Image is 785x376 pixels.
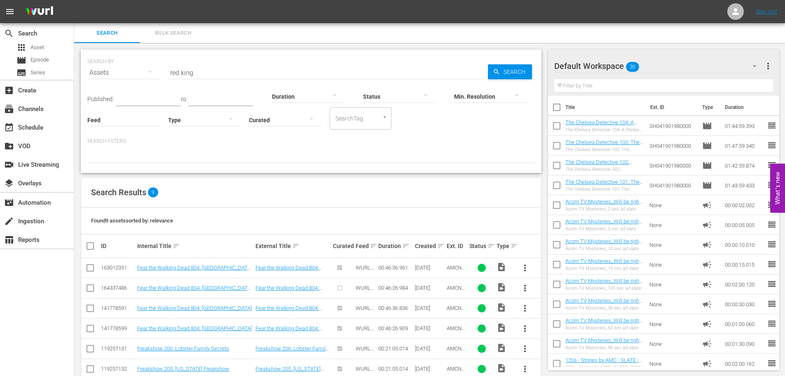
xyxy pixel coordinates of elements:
a: The Chelsea Detective 101: The Wages of Sin (The Chelsea Detective 101: The Wages of Sin (amc_net... [565,179,643,210]
span: more_vert [520,344,530,354]
span: Series [16,68,26,78]
a: Fear the Walking Dead 804: [GEOGRAPHIC_DATA] [137,325,252,331]
span: more_vert [520,364,530,374]
a: The Chelsea Detective 103: The Gentle Giant (The Chelsea Detective 103: The Gentle Giant (amc_net... [565,139,643,170]
div: Acorn TV Mysteries_2 sec ad slate [565,206,643,212]
span: Series [30,69,45,77]
button: Search [488,64,532,79]
span: VOD [4,141,14,151]
div: The Chelsea Detective 102: [PERSON_NAME] [565,167,643,172]
span: Bulk Search [145,28,201,38]
span: reorder [767,121,777,130]
div: Default Workspace [554,54,764,78]
td: None [646,235,699,255]
span: more_vert [520,263,530,273]
td: 00:02:00.120 [722,274,767,294]
div: 119257131 [101,345,135,352]
button: more_vert [515,319,535,338]
span: Video [497,303,506,312]
span: Automation [4,198,14,208]
a: The Chelsea Detective 102: [PERSON_NAME] (The Chelsea Detective 102: [PERSON_NAME] (amc_networks_... [565,159,642,190]
span: Episode [702,121,712,131]
span: Video [497,323,506,333]
span: reorder [767,140,777,150]
button: more_vert [515,339,535,359]
span: WURL Feed [356,305,374,317]
span: Video [497,343,506,353]
button: more_vert [515,258,535,278]
td: 00:01:00.060 [722,314,767,334]
td: 00:01:30.090 [722,334,767,354]
div: 00:46:26.909 [378,325,412,331]
span: Overlays [4,178,14,188]
a: Acorn TV Mysteries_Will be right back 60 S01642208001 FINAL [565,317,642,330]
div: Assets [87,61,160,84]
span: menu [5,7,15,17]
span: reorder [767,299,777,309]
a: The Chelsea Detective 104: A Chelsea Education (The Chelsea Detective 104: A Chelsea Education (a... [565,119,642,156]
div: Feed [356,241,376,251]
span: Create [4,85,14,95]
td: None [646,294,699,314]
a: Acorn TV Mysteries_Will be right back 10 S01642205001 FINAL [565,238,642,251]
td: None [646,195,699,215]
span: Ad [702,359,712,369]
span: WURL Feed [356,325,374,338]
div: The Chelsea Detective 104: A Chelsea Education [565,127,643,132]
span: WURL Feed [356,345,374,358]
span: Video [497,262,506,272]
th: Type [697,96,720,119]
div: [DATE] [415,345,444,352]
span: reorder [767,319,777,329]
span: Ad [702,240,712,250]
div: Acorn TV Mysteries_30 sec ad slate [565,305,643,311]
button: Open [381,113,389,121]
span: to [181,96,186,102]
div: Acorn TV Mysteries_60 sec ad slate [565,325,643,331]
span: reorder [767,239,777,249]
td: 01:43:59.433 [722,175,767,195]
span: Ad [702,260,712,270]
span: Channels [4,104,14,114]
span: Episode [30,56,49,64]
span: reorder [767,338,777,348]
a: 120s - Stories by AMC - SLATE - 2021 [565,357,642,369]
span: Episode [16,55,26,65]
div: Status [469,241,494,251]
a: Acorn TV Mysteries_Will be right back 120 S01642210001 FINAL [565,278,642,290]
td: 01:47:59.340 [722,136,767,156]
td: SH041901980000 [646,136,699,156]
span: Ad [702,220,712,230]
td: 00:00:10.010 [722,235,767,255]
div: Created [415,241,444,251]
div: 00:21:05.014 [378,345,412,352]
div: 120s - Stories by AMC - SLATE - 2021 [565,365,643,370]
span: sort [437,242,445,250]
span: Asset [30,43,44,52]
div: 00:46:36.836 [378,305,412,311]
span: more_vert [520,303,530,313]
span: Ad [702,319,712,329]
td: None [646,334,699,354]
td: 01:42:59.874 [722,156,767,175]
a: Fear the Walking Dead 804: [GEOGRAPHIC_DATA][PERSON_NAME] [137,265,252,277]
button: more_vert [763,56,773,76]
a: Fear the Walking Dead 804: [GEOGRAPHIC_DATA] [255,325,322,338]
td: None [646,215,699,235]
td: 00:00:05.005 [722,215,767,235]
span: Episode [702,180,712,190]
td: SH041901980000 [646,156,699,175]
button: more_vert [515,278,535,298]
span: Search [500,64,532,79]
a: Freakshow 206: Lobster Family Secrets [255,345,329,358]
a: Acorn TV Mysteries_Will be right back 05 S01642204001 FINAL [565,218,642,231]
button: more_vert [515,298,535,318]
div: The Chelsea Detective 103: The Gentle Giant [565,147,643,152]
span: more_vert [520,283,530,293]
td: 00:00:30.030 [722,294,767,314]
span: Ad [702,299,712,309]
a: Freakshow 205: [US_STATE] Freakshow [137,366,229,372]
div: The Chelsea Detective 101: The Wages of Sin [565,187,643,192]
span: Found 9 assets sorted by: relevance [91,218,173,224]
td: None [646,354,699,374]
